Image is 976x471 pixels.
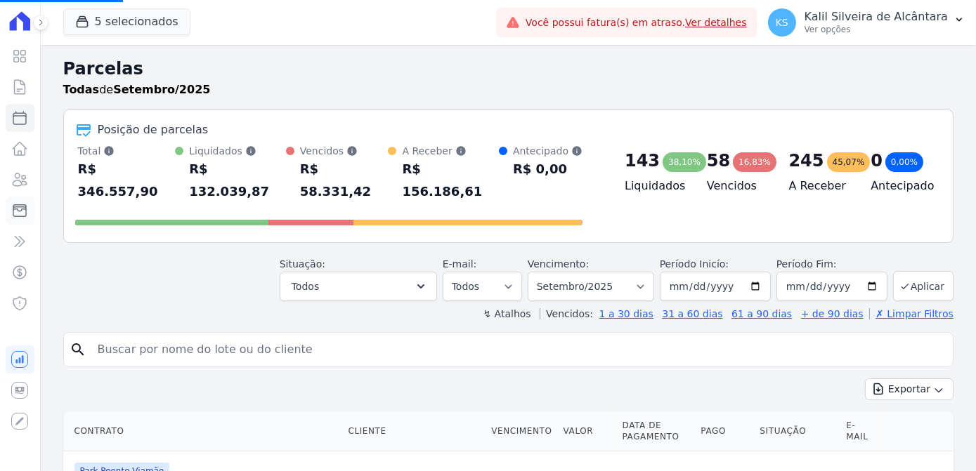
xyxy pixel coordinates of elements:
th: Data de Pagamento [617,411,696,451]
label: Período Fim: [776,257,887,272]
div: R$ 346.557,90 [78,158,176,203]
div: Posição de parcelas [98,121,209,138]
h4: Vencidos [707,178,767,194]
th: Valor [558,411,617,451]
th: Cliente [342,411,486,451]
span: Todos [292,278,319,295]
th: Pago [695,411,754,451]
a: 1 a 30 dias [599,308,653,319]
span: Você possui fatura(s) em atraso. [526,15,747,30]
div: 58 [707,150,730,172]
a: 61 a 90 dias [731,308,792,319]
button: Aplicar [893,271,954,301]
p: Kalil Silveira de Alcântara [805,10,948,24]
div: R$ 58.331,42 [300,158,389,203]
th: Contrato [63,411,343,451]
div: 143 [625,150,660,172]
h4: Antecipado [871,178,930,194]
h4: A Receber [789,178,849,194]
button: Exportar [865,378,954,400]
input: Buscar por nome do lote ou do cliente [89,336,947,364]
div: Liquidados [189,144,286,158]
button: 5 selecionados [63,8,190,35]
h2: Parcelas [63,56,954,81]
label: Período Inicío: [660,258,729,270]
th: E-mail [840,411,880,451]
div: Total [78,144,176,158]
i: search [70,341,86,358]
label: Situação: [280,258,325,270]
label: ↯ Atalhos [483,308,531,319]
a: + de 90 dias [801,308,864,319]
div: 45,07% [827,152,871,172]
div: R$ 156.186,61 [402,158,499,203]
label: E-mail: [443,258,477,270]
p: Ver opções [805,24,948,35]
strong: Setembro/2025 [113,83,210,96]
div: Vencidos [300,144,389,158]
div: A Receber [402,144,499,158]
div: Antecipado [513,144,583,158]
th: Situação [754,411,840,451]
div: 0,00% [885,152,923,172]
div: 38,10% [663,152,706,172]
button: Todos [280,272,437,301]
span: KS [776,18,788,27]
label: Vencimento: [528,258,589,270]
a: 31 a 60 dias [662,308,722,319]
div: 0 [871,150,883,172]
th: Vencimento [486,411,557,451]
a: ✗ Limpar Filtros [869,308,954,319]
label: Vencidos: [540,308,593,319]
div: R$ 132.039,87 [189,158,286,203]
div: 245 [789,150,824,172]
a: Ver detalhes [685,17,747,28]
button: KS Kalil Silveira de Alcântara Ver opções [757,3,976,42]
h4: Liquidados [625,178,684,194]
div: 16,83% [733,152,776,172]
strong: Todas [63,83,100,96]
div: R$ 0,00 [513,158,583,180]
p: de [63,81,211,98]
